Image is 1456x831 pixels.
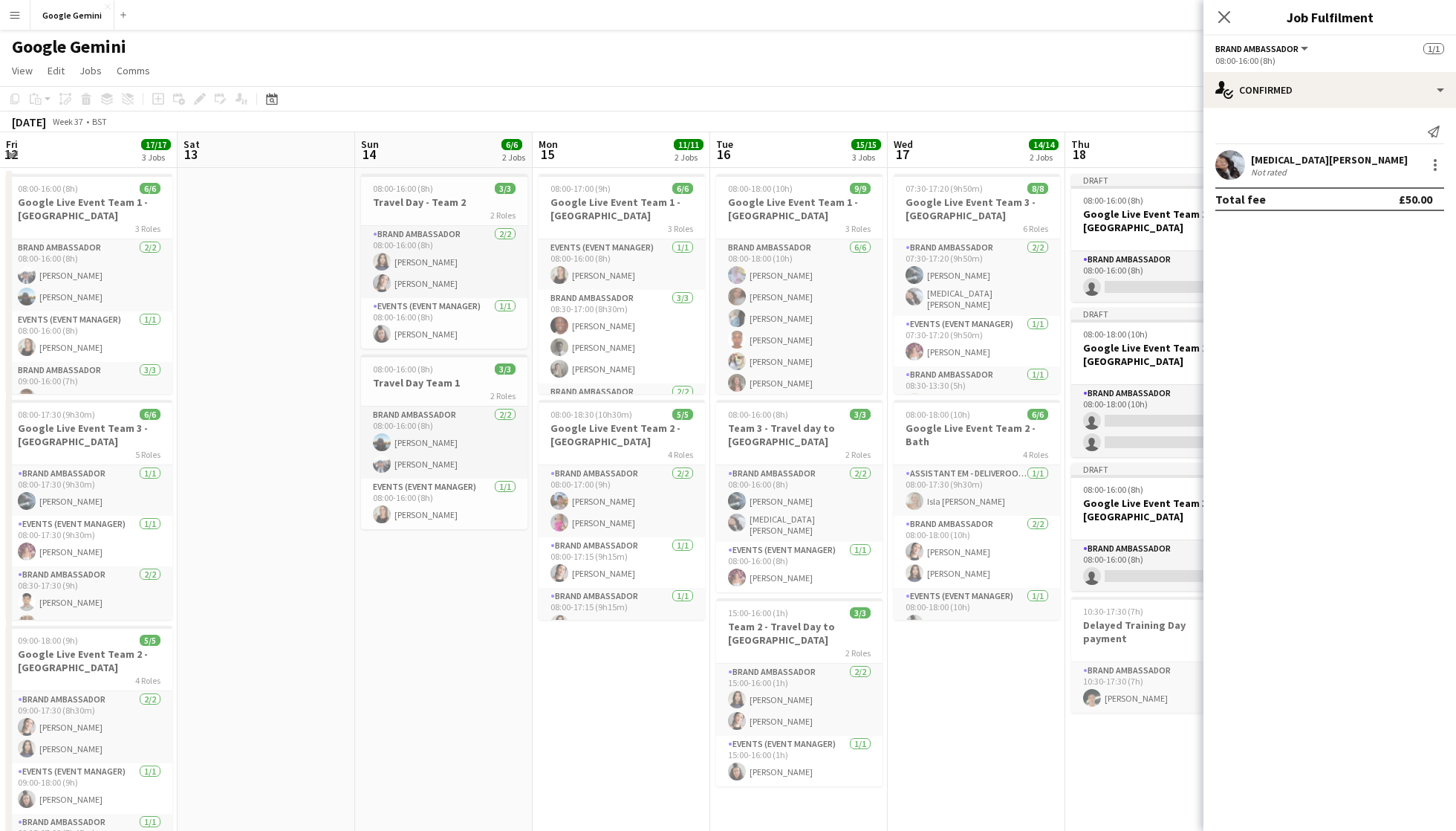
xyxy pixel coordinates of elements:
span: Sat [183,138,200,151]
app-card-role: Brand Ambassador2/2 [539,384,705,456]
app-card-role: Brand Ambassador0/208:00-18:00 (10h) [1071,385,1238,457]
span: 08:00-17:00 (9h) [550,183,611,194]
app-card-role: Assistant EM - Deliveroo FR1/108:00-17:30 (9h30m)Isla [PERSON_NAME] [894,465,1060,516]
h3: Google Live Event Team 2 - Bath [894,421,1060,448]
app-card-role: Brand Ambassador3/308:30-17:00 (8h30m)[PERSON_NAME][PERSON_NAME][PERSON_NAME] [539,290,705,384]
app-card-role: Events (Event Manager)1/108:00-16:00 (8h)[PERSON_NAME] [539,239,705,290]
span: 08:00-16:00 (8h) [728,409,788,420]
div: 3 Jobs [142,152,170,163]
app-card-role: Brand Ambassador2/208:00-16:00 (8h)[PERSON_NAME][MEDICAL_DATA][PERSON_NAME] [716,465,883,542]
span: Edit [48,64,65,77]
span: 2 Roles [490,390,516,401]
button: Google Gemini [30,1,114,30]
span: Jobs [79,64,102,77]
app-card-role: Events (Event Manager)1/109:00-18:00 (9h)[PERSON_NAME] [6,763,172,814]
span: 3 Roles [135,223,160,234]
app-job-card: 08:00-16:00 (8h)3/3Travel Day Team 12 RolesBrand Ambassador2/208:00-16:00 (8h)[PERSON_NAME][PERSO... [361,355,527,529]
span: 15/15 [851,139,881,150]
app-job-card: 08:00-16:00 (8h)3/3Team 3 - Travel day to [GEOGRAPHIC_DATA]2 RolesBrand Ambassador2/208:00-16:00 ... [716,400,883,592]
app-card-role: Events (Event Manager)1/115:00-16:00 (1h)[PERSON_NAME] [716,736,883,786]
app-card-role: Brand Ambassador1/108:30-13:30 (5h) [894,366,1060,417]
span: 08:00-16:00 (8h) [373,183,433,194]
app-job-card: Draft08:00-16:00 (8h)0/1Google Live Event Team 3 - [GEOGRAPHIC_DATA]1 RoleBrand Ambassador0/108:0... [1071,463,1238,591]
span: Fri [6,138,18,151]
app-card-role: Brand Ambassador0/108:00-16:00 (8h) [1071,251,1238,302]
span: 6/6 [1027,409,1048,420]
span: 3/3 [850,607,871,618]
app-job-card: 08:00-18:30 (10h30m)5/5Google Live Event Team 2 - [GEOGRAPHIC_DATA]4 RolesBrand Ambassador2/208:0... [539,400,705,620]
div: £50.00 [1399,192,1432,207]
div: [MEDICAL_DATA][PERSON_NAME] [1251,153,1408,166]
h3: Google Live Event Team 2 - [GEOGRAPHIC_DATA] [6,647,172,674]
div: 15:00-16:00 (1h)3/3Team 2 - Travel Day to [GEOGRAPHIC_DATA]2 RolesBrand Ambassador2/215:00-16:00 ... [716,598,883,786]
span: 16 [714,146,733,163]
app-job-card: 08:00-17:30 (9h30m)6/6Google Live Event Team 3 - [GEOGRAPHIC_DATA]5 RolesBrand Ambassador1/108:00... [6,400,172,620]
app-job-card: 08:00-17:00 (9h)6/6Google Live Event Team 1 - [GEOGRAPHIC_DATA]3 RolesEvents (Event Manager)1/108... [539,174,705,394]
h3: Travel Day Team 1 [361,376,527,389]
span: View [12,64,33,77]
h3: Google Live Event Team 3 - [GEOGRAPHIC_DATA] [1071,497,1238,523]
span: 4 Roles [668,449,693,460]
h3: Team 3 - Travel day to [GEOGRAPHIC_DATA] [716,421,883,448]
span: 6/6 [140,183,160,194]
app-card-role: Brand Ambassador1/108:00-17:15 (9h15m)[PERSON_NAME] [539,588,705,638]
app-card-role: Brand Ambassador1/108:00-17:30 (9h30m)[PERSON_NAME] [6,465,172,516]
span: 08:00-16:00 (8h) [373,363,433,375]
div: 08:00-16:00 (8h) [1215,55,1444,66]
h3: Google Live Event Team 2 - [GEOGRAPHIC_DATA] [539,421,705,448]
app-card-role: Brand Ambassador0/108:00-16:00 (8h) [1071,540,1238,591]
span: 3/3 [495,183,516,194]
span: 9/9 [850,183,871,194]
app-job-card: 08:00-18:00 (10h)9/9Google Live Event Team 1 - [GEOGRAPHIC_DATA]3 RolesBrand Ambassador6/608:00-1... [716,174,883,394]
h3: Google Live Event Team 3 - [GEOGRAPHIC_DATA] [6,421,172,448]
div: Draft [1071,463,1238,475]
span: Comms [117,64,150,77]
span: 3 Roles [668,223,693,234]
span: 6/6 [140,409,160,420]
button: Brand Ambassador [1215,43,1310,54]
h3: Delayed Training Day payment [1071,618,1238,645]
span: Week 37 [49,116,86,127]
a: Edit [42,61,71,80]
app-job-card: 07:30-17:20 (9h50m)8/8Google Live Event Team 3 - [GEOGRAPHIC_DATA]6 RolesBrand Ambassador2/207:30... [894,174,1060,394]
h3: Google Live Event Team 1 - [GEOGRAPHIC_DATA] [716,195,883,222]
span: 1/1 [1423,43,1444,54]
span: 14/14 [1029,139,1059,150]
app-card-role: Brand Ambassador2/207:30-17:20 (9h50m)[PERSON_NAME][MEDICAL_DATA][PERSON_NAME] [894,239,1060,316]
app-card-role: Events (Event Manager)1/108:00-16:00 (8h)[PERSON_NAME] [6,311,172,362]
span: Tue [716,138,733,151]
span: 5/5 [672,409,693,420]
app-job-card: Draft08:00-18:00 (10h)0/2Google Live Event Team 2 - [GEOGRAPHIC_DATA]1 RoleBrand Ambassador0/208:... [1071,308,1238,457]
app-card-role: Brand Ambassador2/208:00-17:00 (9h)[PERSON_NAME][PERSON_NAME] [539,465,705,537]
span: 2 Roles [845,449,871,460]
span: Brand Ambassador [1215,43,1299,54]
span: 3/3 [495,363,516,375]
span: 3/3 [850,409,871,420]
span: 8/8 [1027,183,1048,194]
h3: Google Live Event Team 1 - [GEOGRAPHIC_DATA] [6,195,172,222]
h3: Team 2 - Travel Day to [GEOGRAPHIC_DATA] [716,620,883,647]
span: 08:00-16:00 (8h) [18,183,78,194]
app-job-card: 10:30-17:30 (7h)1/1Delayed Training Day payment1 RoleBrand Ambassador1/110:30-17:30 (7h)[PERSON_N... [1071,597,1238,713]
app-card-role: Brand Ambassador2/208:00-16:00 (8h)[PERSON_NAME][PERSON_NAME] [361,226,527,298]
span: 17/17 [141,139,171,150]
h3: Job Fulfilment [1203,7,1456,27]
div: Draft08:00-16:00 (8h)0/1Google Live Event Team 1 - [GEOGRAPHIC_DATA]1 RoleBrand Ambassador0/108:0... [1071,174,1238,302]
app-card-role: Brand Ambassador2/208:30-17:30 (9h)[PERSON_NAME][PERSON_NAME] [6,566,172,638]
span: 08:00-16:00 (8h) [1083,484,1143,495]
h1: Google Gemini [12,36,126,58]
app-card-role: Brand Ambassador2/208:00-16:00 (8h)[PERSON_NAME][PERSON_NAME] [361,407,527,479]
span: 09:00-18:00 (9h) [18,635,78,646]
span: 12 [4,146,18,163]
h3: Google Live Event Team 2 - [GEOGRAPHIC_DATA] [1071,341,1238,368]
h3: Google Live Event Team 3 - [GEOGRAPHIC_DATA] [894,195,1060,222]
span: 5/5 [140,635,160,646]
app-card-role: Brand Ambassador1/110:30-17:30 (7h)[PERSON_NAME] [1071,662,1238,713]
app-card-role: Brand Ambassador3/309:00-16:00 (7h)[PERSON_NAME] [6,362,172,456]
app-card-role: Brand Ambassador6/608:00-18:00 (10h)[PERSON_NAME][PERSON_NAME][PERSON_NAME][PERSON_NAME][PERSON_N... [716,239,883,398]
